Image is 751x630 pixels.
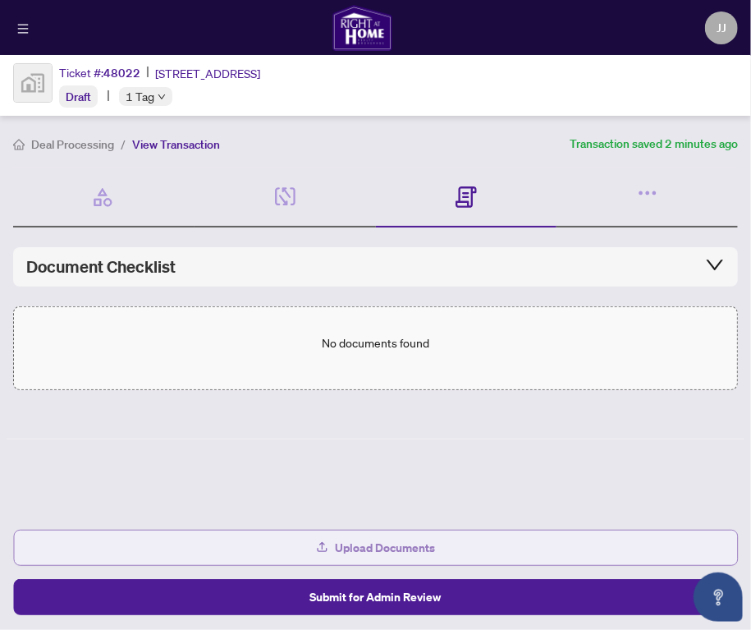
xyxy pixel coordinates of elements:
button: Open asap [694,573,743,622]
span: Submit for Admin Review [310,584,442,610]
span: Deal Processing [31,137,114,152]
span: down [158,93,166,101]
div: Ticket #: [59,63,140,82]
button: Upload Documents [13,530,738,566]
span: Draft [66,90,91,104]
li: / [121,135,126,154]
span: 48022 [103,66,140,80]
span: collapsed [705,255,725,274]
span: 1 Tag [126,87,154,106]
article: Transaction saved 2 minutes ago [570,135,738,154]
span: menu [17,23,29,34]
span: Document Checklist [26,255,176,278]
div: Document Checklist [26,255,725,278]
span: home [13,139,25,150]
span: [STREET_ADDRESS] [155,64,260,82]
p: No documents found [322,333,429,352]
img: svg%3e [14,64,52,102]
button: Submit for Admin Review [13,579,738,615]
span: Upload Documents [336,535,436,561]
span: View Transaction [132,137,220,152]
img: logo [332,5,392,51]
span: JJ [717,19,726,37]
